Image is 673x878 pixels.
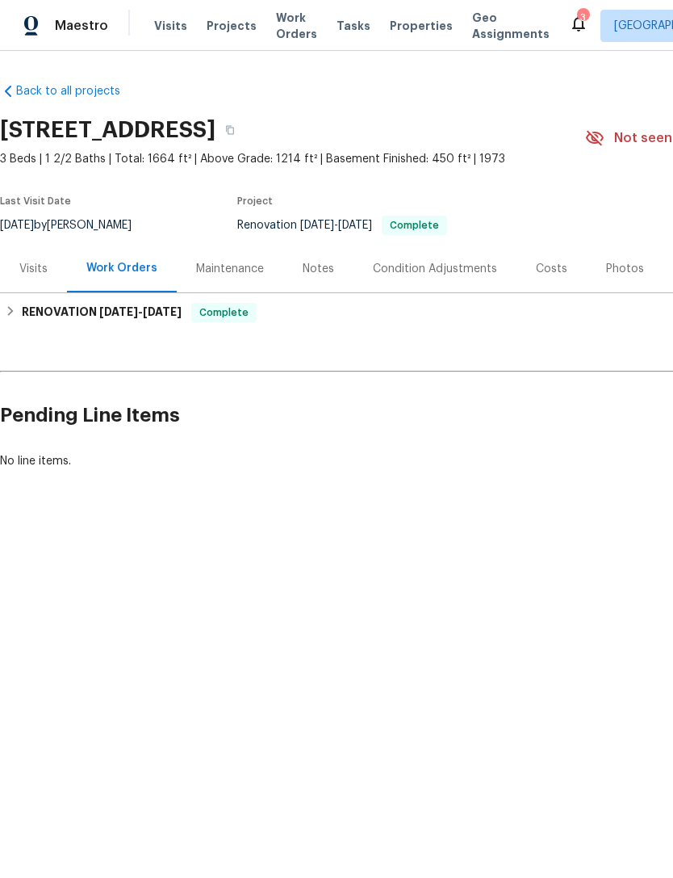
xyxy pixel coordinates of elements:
[193,305,255,321] span: Complete
[86,260,157,276] div: Work Orders
[577,10,588,26] div: 3
[338,220,372,231] span: [DATE]
[99,306,182,317] span: -
[215,116,245,145] button: Copy Address
[237,220,447,231] span: Renovation
[373,261,497,277] div: Condition Adjustments
[536,261,567,277] div: Costs
[207,18,257,34] span: Projects
[472,10,550,42] span: Geo Assignments
[196,261,264,277] div: Maintenance
[383,221,445,230] span: Complete
[300,220,334,231] span: [DATE]
[606,261,644,277] div: Photos
[276,10,317,42] span: Work Orders
[143,306,182,317] span: [DATE]
[336,20,370,32] span: Tasks
[99,306,138,317] span: [DATE]
[19,261,48,277] div: Visits
[390,18,453,34] span: Properties
[300,220,372,231] span: -
[55,18,108,34] span: Maestro
[237,196,273,206] span: Project
[303,261,334,277] div: Notes
[22,303,182,322] h6: RENOVATION
[154,18,187,34] span: Visits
